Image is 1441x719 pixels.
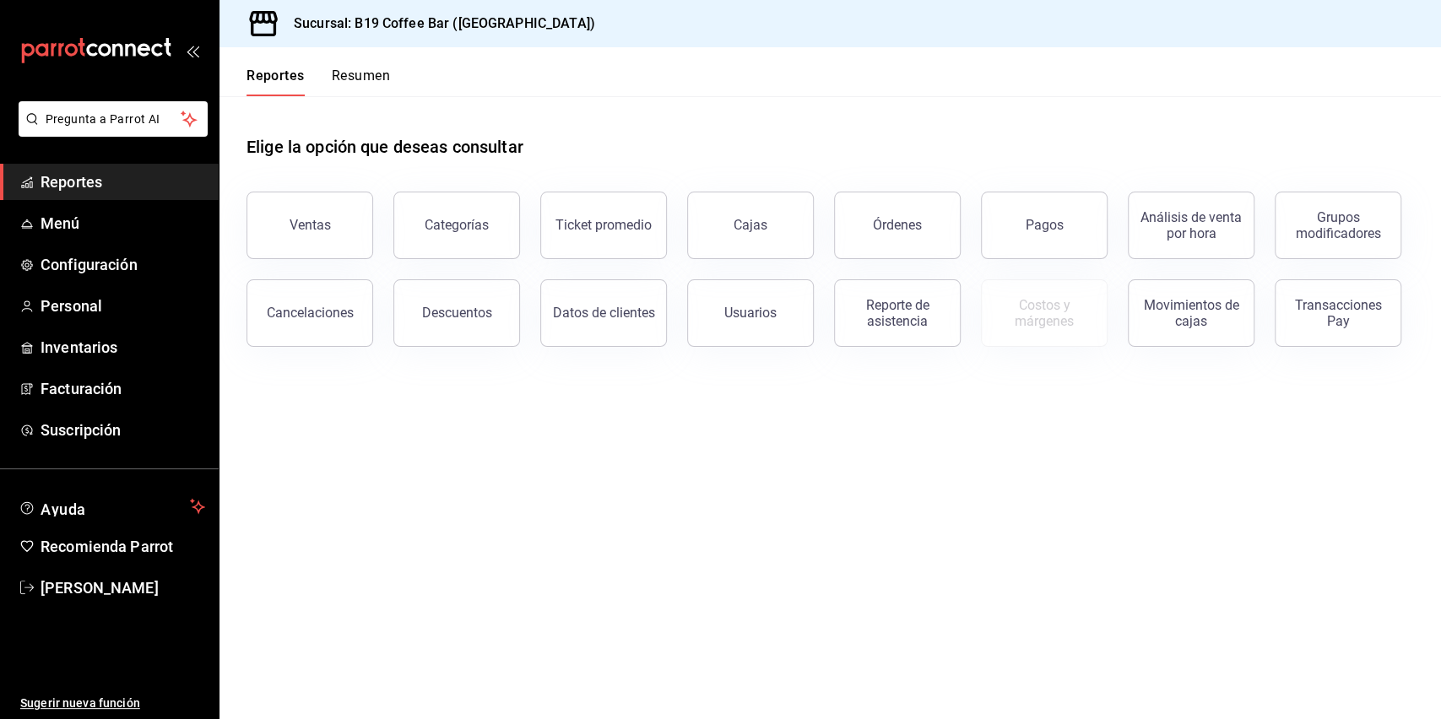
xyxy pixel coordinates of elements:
[425,217,489,233] div: Categorías
[834,279,961,347] button: Reporte de asistencia
[41,576,205,599] span: [PERSON_NAME]
[246,134,523,159] h1: Elige la opción que deseas consultar
[834,192,961,259] button: Órdenes
[687,192,814,259] a: Cajas
[290,217,331,233] div: Ventas
[1275,279,1401,347] button: Transacciones Pay
[332,68,390,96] button: Resumen
[981,192,1108,259] button: Pagos
[41,212,205,235] span: Menú
[1286,209,1390,241] div: Grupos modificadores
[19,101,208,137] button: Pregunta a Parrot AI
[41,336,205,359] span: Inventarios
[41,253,205,276] span: Configuración
[20,695,205,712] span: Sugerir nueva función
[555,217,652,233] div: Ticket promedio
[1026,217,1064,233] div: Pagos
[1128,279,1254,347] button: Movimientos de cajas
[41,419,205,441] span: Suscripción
[1128,192,1254,259] button: Análisis de venta por hora
[981,279,1108,347] button: Contrata inventarios para ver este reporte
[540,192,667,259] button: Ticket promedio
[246,68,390,96] div: navigation tabs
[280,14,595,34] h3: Sucursal: B19 Coffee Bar ([GEOGRAPHIC_DATA])
[687,279,814,347] button: Usuarios
[393,192,520,259] button: Categorías
[1275,192,1401,259] button: Grupos modificadores
[246,279,373,347] button: Cancelaciones
[246,68,305,96] button: Reportes
[992,297,1097,329] div: Costos y márgenes
[1139,209,1243,241] div: Análisis de venta por hora
[553,305,655,321] div: Datos de clientes
[41,295,205,317] span: Personal
[845,297,950,329] div: Reporte de asistencia
[41,170,205,193] span: Reportes
[186,44,199,57] button: open_drawer_menu
[1286,297,1390,329] div: Transacciones Pay
[1139,297,1243,329] div: Movimientos de cajas
[41,377,205,400] span: Facturación
[12,122,208,140] a: Pregunta a Parrot AI
[724,305,777,321] div: Usuarios
[734,215,768,235] div: Cajas
[873,217,922,233] div: Órdenes
[422,305,492,321] div: Descuentos
[246,192,373,259] button: Ventas
[41,496,183,516] span: Ayuda
[540,279,667,347] button: Datos de clientes
[267,305,354,321] div: Cancelaciones
[46,111,181,128] span: Pregunta a Parrot AI
[393,279,520,347] button: Descuentos
[41,535,205,558] span: Recomienda Parrot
